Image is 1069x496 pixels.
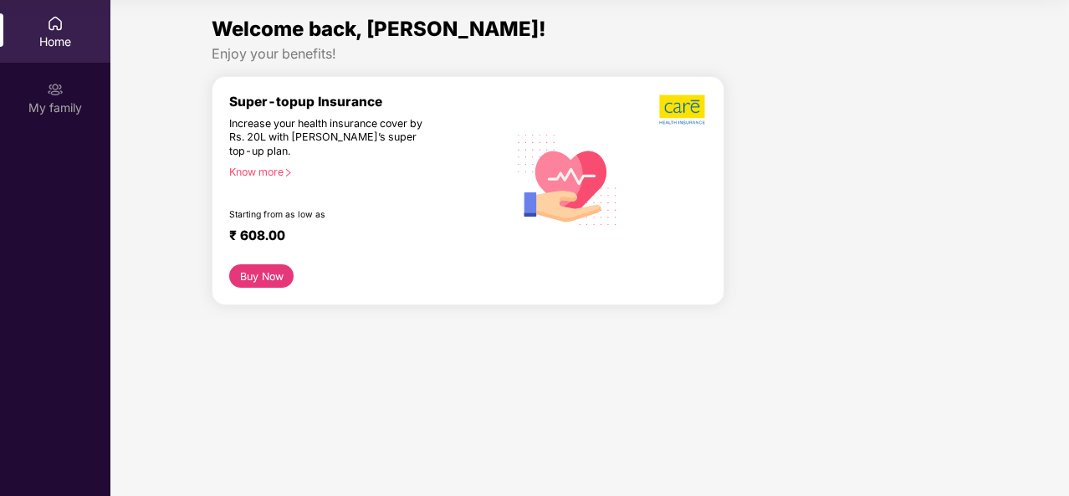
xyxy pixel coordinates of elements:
[47,15,64,32] img: svg+xml;base64,PHN2ZyBpZD0iSG9tZSIgeG1sbnM9Imh0dHA6Ly93d3cudzMub3JnLzIwMDAvc3ZnIiB3aWR0aD0iMjAiIG...
[212,45,968,63] div: Enjoy your benefits!
[284,168,293,177] span: right
[229,166,498,177] div: Know more
[212,17,546,41] span: Welcome back, [PERSON_NAME]!
[229,94,508,110] div: Super-topup Insurance
[229,209,437,221] div: Starting from as low as
[229,117,436,159] div: Increase your health insurance cover by Rs. 20L with [PERSON_NAME]’s super top-up plan.
[229,264,294,288] button: Buy Now
[47,81,64,98] img: svg+xml;base64,PHN2ZyB3aWR0aD0iMjAiIGhlaWdodD0iMjAiIHZpZXdCb3g9IjAgMCAyMCAyMCIgZmlsbD0ibm9uZSIgeG...
[659,94,707,125] img: b5dec4f62d2307b9de63beb79f102df3.png
[508,118,627,239] img: svg+xml;base64,PHN2ZyB4bWxucz0iaHR0cDovL3d3dy53My5vcmcvMjAwMC9zdmciIHhtbG5zOnhsaW5rPSJodHRwOi8vd3...
[229,228,491,248] div: ₹ 608.00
